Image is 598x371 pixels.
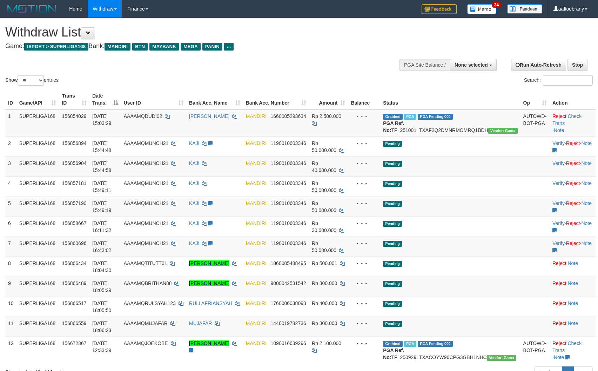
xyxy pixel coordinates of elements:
td: 12 [5,337,16,364]
span: Grabbed [383,341,403,347]
input: Search: [543,75,593,86]
span: Rp 500.001 [312,260,337,266]
div: - - - [351,113,377,120]
a: Note [567,260,578,266]
td: SUPERLIGA168 [16,157,59,177]
td: SUPERLIGA168 [16,197,59,217]
th: Action [550,90,596,110]
span: Rp 2.500.000 [312,113,341,119]
div: - - - [351,320,377,327]
div: - - - [351,340,377,347]
span: Copy 9000042531542 to clipboard [271,280,306,286]
span: MANDIRI [246,340,267,346]
span: PGA Pending [418,341,453,347]
span: AAAAMQRULSYAH123 [124,300,176,306]
span: MANDIRI [246,240,267,246]
span: 156866434 [62,260,86,266]
td: SUPERLIGA168 [16,177,59,197]
td: SUPERLIGA168 [16,317,59,337]
td: · · [550,237,596,257]
span: Rp 50.000.000 [312,240,336,253]
div: - - - [351,280,377,287]
span: [DATE] 15:44:48 [92,140,112,153]
span: AAAAMQJOEKOBE [124,340,168,346]
th: User ID: activate to sort column ascending [121,90,186,110]
span: MANDIRI [246,320,267,326]
span: Copy 1190010603346 to clipboard [271,140,306,146]
a: [PERSON_NAME] [189,340,229,346]
td: SUPERLIGA168 [16,110,59,137]
a: Reject [552,300,566,306]
span: None selected [455,62,488,68]
select: Showentries [18,75,44,86]
th: Date Trans.: activate to sort column descending [89,90,121,110]
td: SUPERLIGA168 [16,277,59,297]
span: Pending [383,281,402,287]
a: Note [554,355,564,360]
div: - - - [351,140,377,147]
a: Reject [566,160,580,166]
span: [DATE] 15:49:11 [92,180,112,193]
a: Verify [552,220,565,226]
span: MANDIRI [246,140,267,146]
span: Marked by aafsoycanthlai [404,114,416,120]
div: PGA Site Balance / [399,59,450,71]
b: PGA Ref. No: [383,347,404,360]
span: Copy 1190010603346 to clipboard [271,240,306,246]
span: MANDIRI [246,160,267,166]
a: Note [567,320,578,326]
span: Rp 2.100.000 [312,340,341,346]
a: RULI AFRIANSYAH [189,300,232,306]
a: Note [567,280,578,286]
span: Copy 1440019782736 to clipboard [271,320,306,326]
a: Check Trans [552,113,582,126]
span: [DATE] 18:05:29 [92,280,112,293]
th: Bank Acc. Number: activate to sort column ascending [243,90,309,110]
a: Verify [552,160,565,166]
span: ISPORT > SUPERLIGA168 [24,43,88,51]
span: AAAAMQMUNCH21 [124,220,169,226]
th: Status [380,90,520,110]
th: Bank Acc. Name: activate to sort column ascending [186,90,243,110]
td: TF_251001_TXAF2Q2DMNRMOMRQ1BDH [380,110,520,137]
a: Stop [567,59,587,71]
span: 156860696 [62,240,86,246]
div: - - - [351,220,377,227]
td: 9 [5,277,16,297]
td: · · [550,197,596,217]
a: Reject [566,200,580,206]
span: 34 [492,2,501,8]
td: SUPERLIGA168 [16,137,59,157]
span: [DATE] 16:43:02 [92,240,112,253]
a: Note [581,240,592,246]
td: 3 [5,157,16,177]
a: Verify [552,240,565,246]
span: 156857181 [62,180,86,186]
span: Pending [383,321,402,327]
img: Button%20Memo.svg [467,4,497,14]
th: ID [5,90,16,110]
a: KAJI [189,160,200,166]
div: - - - [351,240,377,247]
a: Check Trans [552,340,582,353]
td: 4 [5,177,16,197]
h4: Game: Bank: [5,43,392,50]
a: Reject [566,180,580,186]
span: Rp 50.000.000 [312,180,336,193]
span: Rp 50.000.000 [312,200,336,213]
span: PGA Pending [418,114,453,120]
span: Copy 1190010603346 to clipboard [271,200,306,206]
span: Rp 40.000.000 [312,160,336,173]
td: · · [550,177,596,197]
th: Op: activate to sort column ascending [520,90,550,110]
span: [DATE] 15:44:58 [92,160,112,173]
td: 7 [5,237,16,257]
span: 156854029 [62,113,86,119]
span: Copy 1090016639296 to clipboard [271,340,306,346]
a: KAJI [189,220,200,226]
span: Marked by aafsengchandara [404,341,416,347]
a: KAJI [189,180,200,186]
a: Reject [552,340,566,346]
span: AAAAMQMUNCH21 [124,160,169,166]
td: AUTOWD-BOT-PGA [520,110,550,137]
